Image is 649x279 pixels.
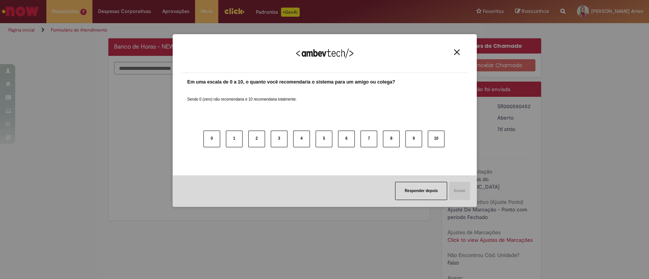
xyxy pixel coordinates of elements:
[271,131,287,147] button: 3
[383,131,400,147] button: 8
[316,131,332,147] button: 5
[452,49,462,55] button: Close
[405,131,422,147] button: 9
[454,49,460,55] img: Close
[428,131,444,147] button: 10
[203,131,220,147] button: 0
[296,49,353,58] img: Logo Ambevtech
[293,131,310,147] button: 4
[360,131,377,147] button: 7
[187,88,297,102] label: Sendo 0 (zero) não recomendaria e 10 recomendaria totalmente.
[187,79,395,86] label: Em uma escala de 0 a 10, o quanto você recomendaria o sistema para um amigo ou colega?
[338,131,355,147] button: 6
[395,182,447,200] button: Responder depois
[226,131,243,147] button: 1
[248,131,265,147] button: 2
